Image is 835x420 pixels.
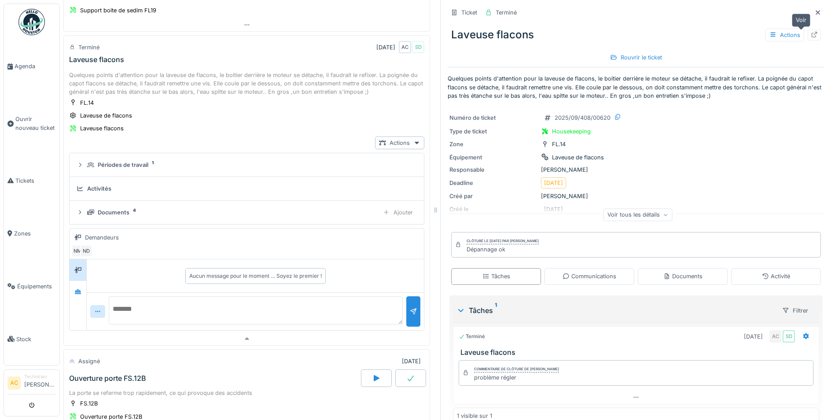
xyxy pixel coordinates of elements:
[7,373,56,394] a: AC Technicien[PERSON_NAME]
[4,207,59,260] a: Zones
[552,153,604,162] div: Laveuse de flacons
[769,330,782,343] div: AC
[80,6,156,15] div: Support boite de sedim FL19
[449,179,537,187] div: Deadline
[73,204,420,221] summary: Documents4Ajouter
[69,55,124,64] div: Laveuse flacons
[448,74,824,100] p: Quelques points d'attention pour la laveuse de flacons, le boitier derrière le moteur se détache,...
[4,260,59,313] a: Équipements
[792,14,810,26] div: Voir
[80,111,132,120] div: Laveuse de flacons
[71,245,84,257] div: NM
[80,399,98,408] div: FS.12B
[778,304,812,317] div: Filtrer
[467,245,539,254] div: Dépannage ok
[603,208,673,221] div: Voir tous les détails
[80,124,124,133] div: Laveuse flacons
[459,333,485,340] div: Terminé
[456,305,775,316] div: Tâches
[474,373,559,382] div: problème régler
[7,376,21,390] li: AC
[69,71,424,96] div: Quelques points d'attention pour la laveuse de flacons, le boitier derrière le moteur se détache,...
[78,43,99,52] div: Terminé
[375,136,424,149] div: Actions
[552,127,591,136] div: Housekeeping
[15,115,56,132] span: Ouvrir nouveau ticket
[449,153,537,162] div: Équipement
[15,62,56,70] span: Agenda
[607,52,666,63] div: Rouvrir le ticket
[69,374,146,383] div: Ouverture porte FS.12B
[449,166,537,174] div: Responsable
[73,181,420,197] summary: Activités
[98,161,148,169] div: Périodes de travail
[189,272,322,280] div: Aucun message pour le moment … Soyez le premier !
[85,233,119,242] div: Demandeurs
[762,272,790,280] div: Activité
[555,114,611,122] div: 2025/09/408/00620
[457,412,492,420] div: 1 visible sur 1
[449,127,537,136] div: Type de ticket
[544,179,563,187] div: [DATE]
[69,389,424,397] div: La porte se referme trop rapidement, ce qui provoque des accidents
[744,332,763,341] div: [DATE]
[449,192,823,200] div: [PERSON_NAME]
[17,282,56,291] span: Équipements
[449,192,537,200] div: Créé par
[449,166,823,174] div: [PERSON_NAME]
[461,8,477,17] div: Ticket
[495,305,497,316] sup: 1
[4,154,59,207] a: Tickets
[4,313,59,365] a: Stock
[16,335,56,343] span: Stock
[87,184,111,193] div: Activités
[4,93,59,154] a: Ouvrir nouveau ticket
[24,373,56,392] li: [PERSON_NAME]
[80,245,92,257] div: ND
[4,40,59,93] a: Agenda
[98,208,129,217] div: Documents
[15,177,56,185] span: Tickets
[80,99,94,107] div: FL.14
[376,43,395,52] div: [DATE]
[412,41,424,53] div: SD
[460,348,815,357] h3: Laveuse flacons
[663,272,703,280] div: Documents
[765,29,804,41] div: Actions
[24,373,56,380] div: Technicien
[14,229,56,238] span: Zones
[482,272,510,280] div: Tâches
[449,140,537,148] div: Zone
[474,366,559,372] div: Commentaire de clôture de [PERSON_NAME]
[78,357,100,365] div: Assigné
[402,357,421,365] div: [DATE]
[73,157,420,173] summary: Périodes de travail1
[783,330,795,343] div: SD
[496,8,517,17] div: Terminé
[448,23,824,46] div: Laveuse flacons
[399,41,411,53] div: AC
[18,9,45,35] img: Badge_color-CXgf-gQk.svg
[563,272,616,280] div: Communications
[552,140,566,148] div: FL.14
[449,114,537,122] div: Numéro de ticket
[379,206,417,219] div: Ajouter
[467,238,539,244] div: Clôturé le [DATE] par [PERSON_NAME]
